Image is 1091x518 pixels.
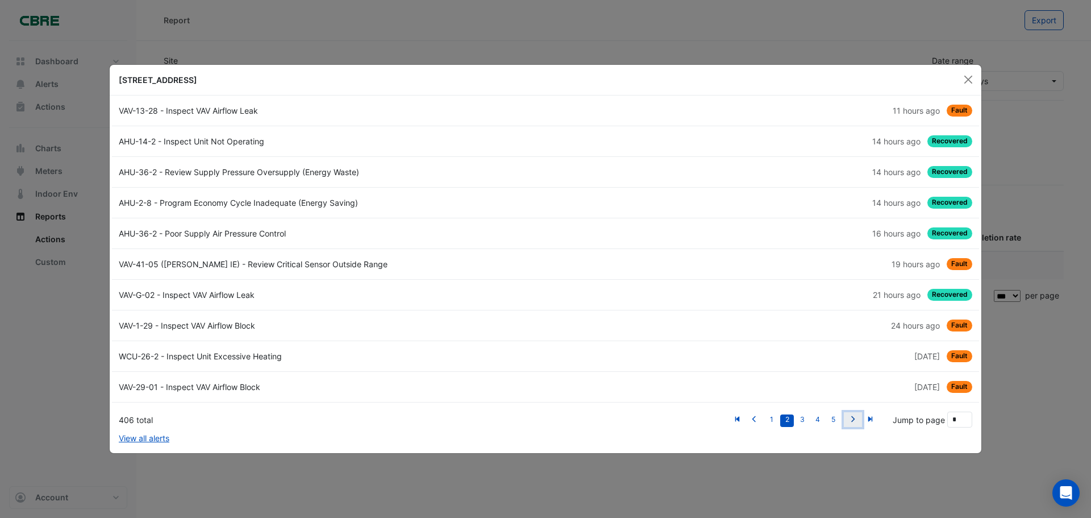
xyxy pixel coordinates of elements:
[927,289,972,301] span: Recovered
[872,198,921,208] span: Thu 04-Sep-2025 19:00 AEST
[927,197,972,209] span: Recovered
[765,415,778,427] a: 1
[746,412,763,427] a: Previous
[119,414,728,426] div: 406 total
[927,166,972,178] span: Recovered
[893,106,940,115] span: Thu 04-Sep-2025 21:30 AEST
[826,415,840,427] a: 5
[112,135,545,147] div: AHU-14-2 - Inspect Unit Not Operating
[119,75,197,85] b: [STREET_ADDRESS]
[947,381,972,393] span: Fault
[112,166,545,178] div: AHU-36-2 - Review Supply Pressure Oversupply (Energy Waste)
[112,350,545,362] div: WCU-26-2 - Inspect Unit Excessive Heating
[112,320,545,331] div: VAV-1-29 - Inspect VAV Airflow Block
[891,321,940,330] span: Thu 04-Sep-2025 08:45 AEST
[873,290,921,300] span: Thu 04-Sep-2025 11:30 AEST
[872,167,921,177] span: Thu 04-Sep-2025 19:00 AEST
[914,351,940,361] span: Thu 04-Sep-2025 08:15 AEST
[112,197,545,209] div: AHU-2-8 - Program Economy Cycle Inadequate (Energy Saving)
[861,412,879,427] a: Last
[947,258,972,270] span: Fault
[844,412,861,427] a: Next
[960,71,977,88] button: Close
[892,259,940,269] span: Thu 04-Sep-2025 13:15 AEST
[796,415,809,427] a: 3
[119,432,169,444] a: View all alerts
[927,135,972,147] span: Recovered
[947,320,972,331] span: Fault
[927,227,972,239] span: Recovered
[914,382,940,392] span: Thu 04-Sep-2025 08:15 AEST
[112,105,545,117] div: VAV-13-28 - Inspect VAV Airflow Leak
[112,227,545,239] div: AHU-36-2 - Poor Supply Air Pressure Control
[947,105,972,117] span: Fault
[1052,479,1080,507] div: Open Intercom Messenger
[947,350,972,362] span: Fault
[811,415,825,427] a: 4
[893,414,945,426] label: Jump to page
[780,415,794,427] a: 2
[112,258,545,270] div: VAV-41-05 ([PERSON_NAME] IE) - Review Critical Sensor Outside Range
[112,289,545,301] div: VAV-G-02 - Inspect VAV Airflow Leak
[872,136,921,146] span: Thu 04-Sep-2025 19:00 AEST
[112,381,545,393] div: VAV-29-01 - Inspect VAV Airflow Block
[728,412,746,427] a: First
[872,229,921,238] span: Thu 04-Sep-2025 17:00 AEST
